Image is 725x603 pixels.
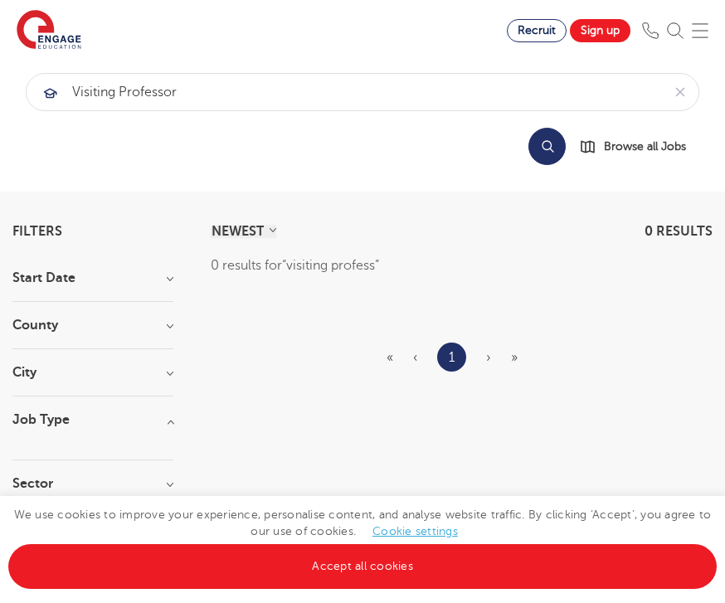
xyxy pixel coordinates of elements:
[449,347,455,368] a: 1
[27,74,661,110] input: Submit
[692,22,708,39] img: Mobile Menu
[645,224,713,239] span: 0 results
[570,19,630,42] a: Sign up
[507,19,567,42] a: Recruit
[26,73,699,111] div: Submit
[413,350,417,365] span: ‹
[12,366,173,379] h3: City
[372,525,458,537] a: Cookie settings
[661,74,698,110] button: Clear
[604,137,686,156] span: Browse all Jobs
[486,350,491,365] span: ›
[12,225,62,238] span: Filters
[579,137,699,156] a: Browse all Jobs
[282,258,379,273] q: visiting profess
[667,22,684,39] img: Search
[12,477,173,490] h3: Sector
[387,350,393,365] span: «
[211,255,713,276] div: 0 results for
[12,413,173,426] h3: Job Type
[8,508,717,572] span: We use cookies to improve your experience, personalise content, and analyse website traffic. By c...
[511,350,518,365] span: »
[17,10,81,51] img: Engage Education
[12,271,173,284] h3: Start Date
[528,128,566,165] button: Search
[12,319,173,332] h3: County
[518,24,556,36] span: Recruit
[8,544,717,589] a: Accept all cookies
[642,22,659,39] img: Phone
